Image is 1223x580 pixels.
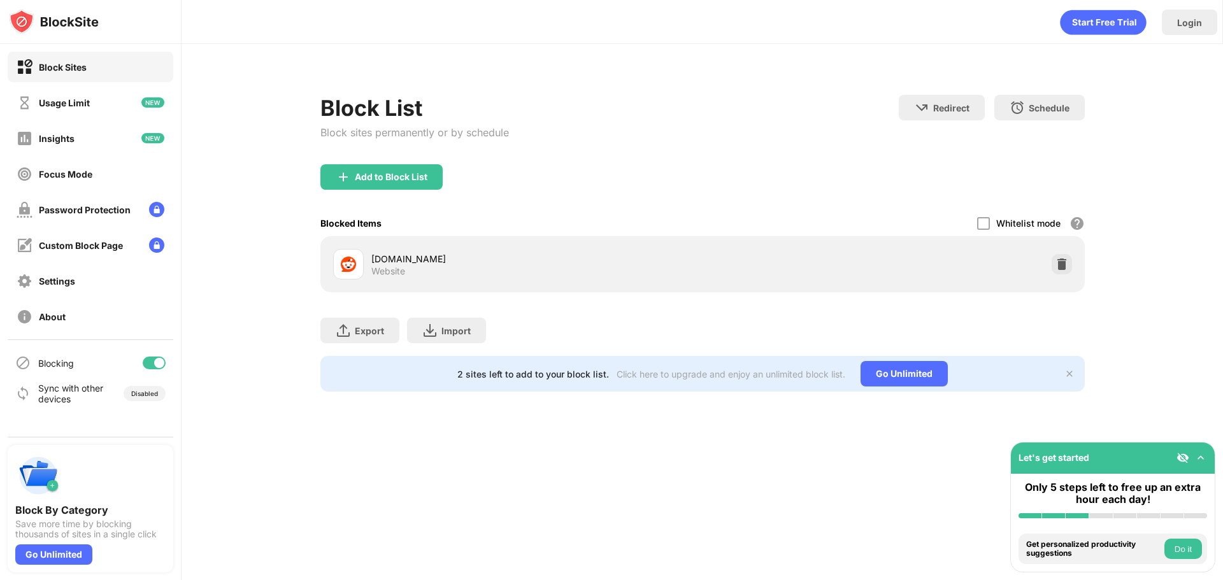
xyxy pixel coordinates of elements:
[320,95,509,121] div: Block List
[1029,103,1069,113] div: Schedule
[17,131,32,146] img: insights-off.svg
[861,361,948,386] div: Go Unlimited
[17,59,32,75] img: block-on.svg
[17,273,32,289] img: settings-off.svg
[15,544,92,565] div: Go Unlimited
[39,133,75,144] div: Insights
[15,504,166,516] div: Block By Category
[320,126,509,139] div: Block sites permanently or by schedule
[1177,451,1189,464] img: eye-not-visible.svg
[141,97,164,108] img: new-icon.svg
[15,386,31,401] img: sync-icon.svg
[39,62,87,73] div: Block Sites
[149,237,164,253] img: lock-menu.svg
[457,369,609,379] div: 2 sites left to add to your block list.
[341,257,356,272] img: favicons
[1060,10,1147,35] div: animation
[1177,17,1202,28] div: Login
[17,166,32,182] img: focus-off.svg
[1026,540,1161,558] div: Get personalized productivity suggestions
[39,204,131,215] div: Password Protection
[371,252,703,265] div: [DOMAIN_NAME]
[996,218,1061,229] div: Whitelist mode
[1194,451,1207,464] img: omni-setup-toggle.svg
[355,172,427,182] div: Add to Block List
[15,453,61,499] img: push-categories.svg
[1019,452,1089,463] div: Let's get started
[320,218,382,229] div: Blocked Items
[39,240,123,251] div: Custom Block Page
[15,355,31,371] img: blocking-icon.svg
[441,325,471,336] div: Import
[39,276,75,286] div: Settings
[371,265,405,277] div: Website
[149,202,164,217] img: lock-menu.svg
[355,325,384,336] div: Export
[1164,539,1202,559] button: Do it
[17,202,32,218] img: password-protection-off.svg
[617,369,845,379] div: Click here to upgrade and enjoy an unlimited block list.
[38,383,104,404] div: Sync with other devices
[17,309,32,325] img: about-off.svg
[17,95,32,111] img: time-usage-off.svg
[131,390,158,397] div: Disabled
[39,169,92,180] div: Focus Mode
[141,133,164,143] img: new-icon.svg
[15,519,166,539] div: Save more time by blocking thousands of sites in a single click
[38,358,74,369] div: Blocking
[17,237,32,253] img: customize-block-page-off.svg
[39,311,66,322] div: About
[1064,369,1075,379] img: x-button.svg
[39,97,90,108] div: Usage Limit
[1019,481,1207,506] div: Only 5 steps left to free up an extra hour each day!
[9,9,99,34] img: logo-blocksite.svg
[933,103,969,113] div: Redirect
